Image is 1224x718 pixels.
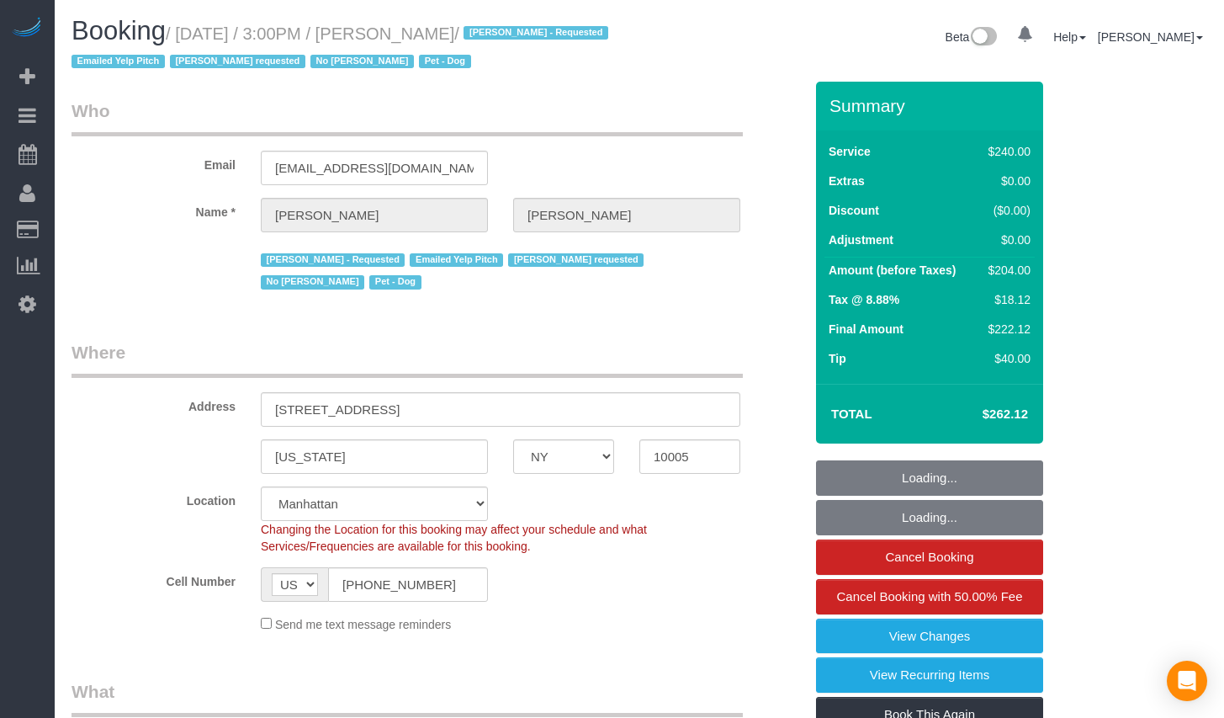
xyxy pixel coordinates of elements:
span: Booking [72,16,166,45]
small: / [DATE] / 3:00PM / [PERSON_NAME] [72,24,613,72]
a: Help [1053,30,1086,44]
a: [PERSON_NAME] [1098,30,1203,44]
img: Automaid Logo [10,17,44,40]
div: $0.00 [982,173,1031,189]
a: Beta [946,30,998,44]
span: Emailed Yelp Pitch [410,253,503,267]
label: Tip [829,350,846,367]
legend: What [72,679,743,717]
h3: Summary [829,96,1035,115]
a: Cancel Booking with 50.00% Fee [816,579,1043,614]
a: View Changes [816,619,1043,654]
input: Zip Code [639,439,740,474]
strong: Total [831,407,872,421]
label: Address [59,392,248,415]
span: Emailed Yelp Pitch [72,55,165,68]
span: Cancel Booking with 50.00% Fee [837,589,1023,604]
label: Amount (before Taxes) [829,262,956,279]
input: City [261,439,488,474]
input: First Name [261,198,488,232]
div: $222.12 [982,321,1031,338]
legend: Where [72,340,743,378]
img: New interface [969,27,997,49]
div: Open Intercom Messenger [1167,661,1207,701]
label: Adjustment [829,231,893,248]
label: Extras [829,173,865,189]
div: $18.12 [982,291,1031,308]
span: Pet - Dog [369,275,421,289]
span: Changing the Location for this booking may affect your schedule and what Services/Frequencies are... [261,523,647,553]
div: $204.00 [982,262,1031,279]
span: [PERSON_NAME] - Requested [261,253,405,267]
h4: $262.12 [932,407,1028,422]
span: No [PERSON_NAME] [310,55,414,68]
label: Name * [59,198,248,221]
div: $0.00 [982,231,1031,248]
input: Cell Number [328,567,488,602]
label: Discount [829,202,879,219]
label: Service [829,143,871,160]
span: Pet - Dog [419,55,470,68]
label: Email [59,151,248,173]
label: Cell Number [59,567,248,590]
label: Tax @ 8.88% [829,291,899,308]
span: [PERSON_NAME] - Requested [464,26,607,40]
label: Location [59,487,248,509]
label: Final Amount [829,321,903,338]
div: ($0.00) [982,202,1031,219]
input: Last Name [513,198,740,232]
input: Email [261,151,488,185]
span: [PERSON_NAME] requested [170,55,305,68]
span: Send me text message reminders [275,618,451,631]
div: $40.00 [982,350,1031,367]
span: No [PERSON_NAME] [261,275,364,289]
a: View Recurring Items [816,657,1043,693]
legend: Who [72,98,743,136]
div: $240.00 [982,143,1031,160]
a: Cancel Booking [816,540,1043,575]
span: [PERSON_NAME] requested [508,253,644,267]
